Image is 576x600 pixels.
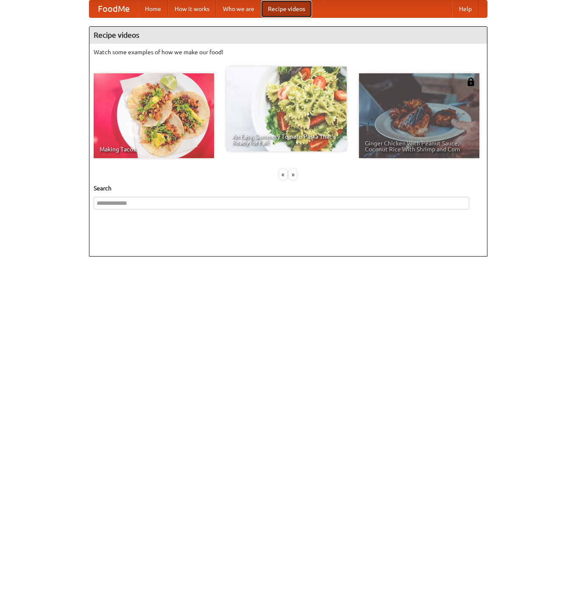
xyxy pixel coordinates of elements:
a: An Easy, Summery Tomato Pasta That's Ready for Fall [226,67,347,151]
p: Watch some examples of how we make our food! [94,48,483,56]
a: Recipe videos [261,0,312,17]
h5: Search [94,184,483,193]
span: Making Tacos [100,146,208,152]
a: Who we are [216,0,261,17]
span: An Easy, Summery Tomato Pasta That's Ready for Fall [232,134,341,145]
a: Home [138,0,168,17]
img: 483408.png [467,78,475,86]
div: « [279,169,287,180]
a: FoodMe [89,0,138,17]
a: Making Tacos [94,73,214,158]
h4: Recipe videos [89,27,487,44]
a: How it works [168,0,216,17]
div: » [289,169,297,180]
a: Help [452,0,479,17]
